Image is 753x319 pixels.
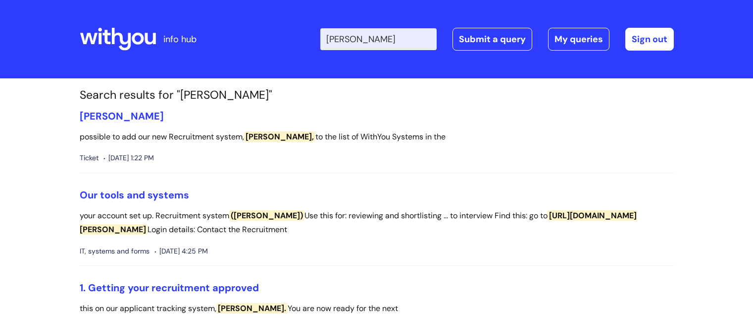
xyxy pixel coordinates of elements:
span: ([PERSON_NAME]) [229,210,304,221]
p: info hub [163,31,197,47]
span: [DATE] 1:22 PM [103,152,154,164]
a: [PERSON_NAME] [80,110,164,123]
p: your account set up. Recruitment system Use this for: reviewing and shortlisting ... to interview... [80,209,674,238]
span: Ticket [80,152,99,164]
input: Search [320,28,437,50]
p: this on our applicant tracking system, You are now ready for the next [80,302,674,316]
span: [DATE] 4:25 PM [154,245,208,257]
div: | - [320,28,674,51]
h1: Search results for "[PERSON_NAME]" [80,88,674,102]
span: IT, systems and forms [80,245,150,257]
p: possible to add our new Recruitment system, to the list of WithYou Systems in the [80,130,674,144]
span: [PERSON_NAME]. [216,303,288,314]
a: Submit a query [452,28,532,51]
a: My queries [548,28,609,51]
a: Our tools and systems [80,189,189,201]
a: 1. Getting your recruitment approved [80,281,259,294]
a: Sign out [625,28,674,51]
span: [PERSON_NAME], [244,131,315,142]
